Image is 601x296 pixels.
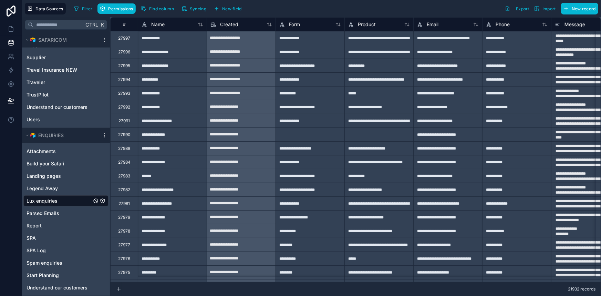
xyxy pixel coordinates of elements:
[23,52,108,63] div: Supplier
[23,35,99,45] button: Airtable LogoSAFARICOM
[118,215,130,220] div: 27979
[97,3,138,14] a: Permissions
[100,22,105,27] span: K
[572,6,596,11] span: New record
[23,146,108,157] div: Attachments
[118,146,130,151] div: 27988
[118,270,130,275] div: 27975
[27,210,59,217] span: Parsed Emails
[211,3,244,14] button: New field
[532,3,558,14] button: Import
[118,91,130,96] div: 27993
[564,21,585,28] span: Message
[496,21,510,28] span: Phone
[23,171,108,182] div: Landing pages
[27,54,46,61] span: Supplier
[27,222,42,229] span: Report
[23,77,108,88] div: Traveler
[82,6,93,11] span: Filter
[23,114,108,125] div: Users
[568,286,595,292] span: 21932 records
[38,37,67,43] span: SAFARICOM
[116,22,133,27] div: #
[23,208,108,219] div: Parsed Emails
[27,197,58,204] span: Lux enquiries
[30,37,35,43] img: Airtable Logo
[118,173,130,179] div: 27983
[118,132,131,137] div: 27990
[427,21,438,28] span: Email
[118,201,130,206] div: 27981
[27,160,64,167] span: Build your Safari
[27,173,61,180] span: Landing pages
[179,3,211,14] a: Syncing
[118,104,130,110] div: 27992
[118,118,130,124] div: 27991
[27,116,40,123] span: Users
[108,6,133,11] span: Permissions
[27,91,49,98] span: TrustPilot
[220,21,238,28] span: Created
[27,247,46,254] span: SPA Log
[149,6,174,11] span: Find column
[35,6,63,11] span: Data Sources
[23,102,108,113] div: Understand our customers
[27,259,62,266] span: Spam enquiries
[222,6,242,11] span: New field
[516,6,529,11] span: Export
[22,32,110,296] div: scrollable content
[23,89,108,100] div: TrustPilot
[118,228,130,234] div: 27978
[151,21,165,28] span: Name
[542,6,556,11] span: Import
[118,242,130,248] div: 27977
[23,131,99,140] button: Airtable LogoENQUIRIES
[190,6,206,11] span: Syncing
[27,272,59,279] span: Start Planning
[27,185,58,192] span: Legend Away
[23,270,108,281] div: Start Planning
[118,35,130,41] div: 27997
[118,187,130,193] div: 27982
[23,195,108,206] div: Lux enquiries
[27,67,77,73] span: Travel Insurance NEW
[25,3,66,14] button: Data Sources
[138,3,176,14] button: Find column
[97,3,135,14] button: Permissions
[27,148,56,155] span: Attachments
[23,220,108,231] div: Report
[558,3,598,14] a: New record
[118,63,130,69] div: 27995
[23,64,108,75] div: Travel Insurance NEW
[23,282,108,293] div: Understand our customers
[289,21,300,28] span: Form
[502,3,532,14] button: Export
[561,3,598,14] button: New record
[118,49,130,55] div: 27996
[179,3,209,14] button: Syncing
[118,160,131,165] div: 27984
[27,235,36,242] span: SPA
[27,104,87,111] span: Understand our customers
[118,77,131,82] div: 27994
[23,257,108,268] div: Spam enquiries
[23,233,108,244] div: SPA
[27,284,87,291] span: Understand our customers
[38,132,64,139] span: ENQUIRIES
[30,133,35,138] img: Airtable Logo
[85,20,99,29] span: Ctrl
[71,3,95,14] button: Filter
[27,79,45,86] span: Traveler
[358,21,376,28] span: Product
[118,256,130,262] div: 27976
[23,245,108,256] div: SPA Log
[23,183,108,194] div: Legend Away
[23,158,108,169] div: Build your Safari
